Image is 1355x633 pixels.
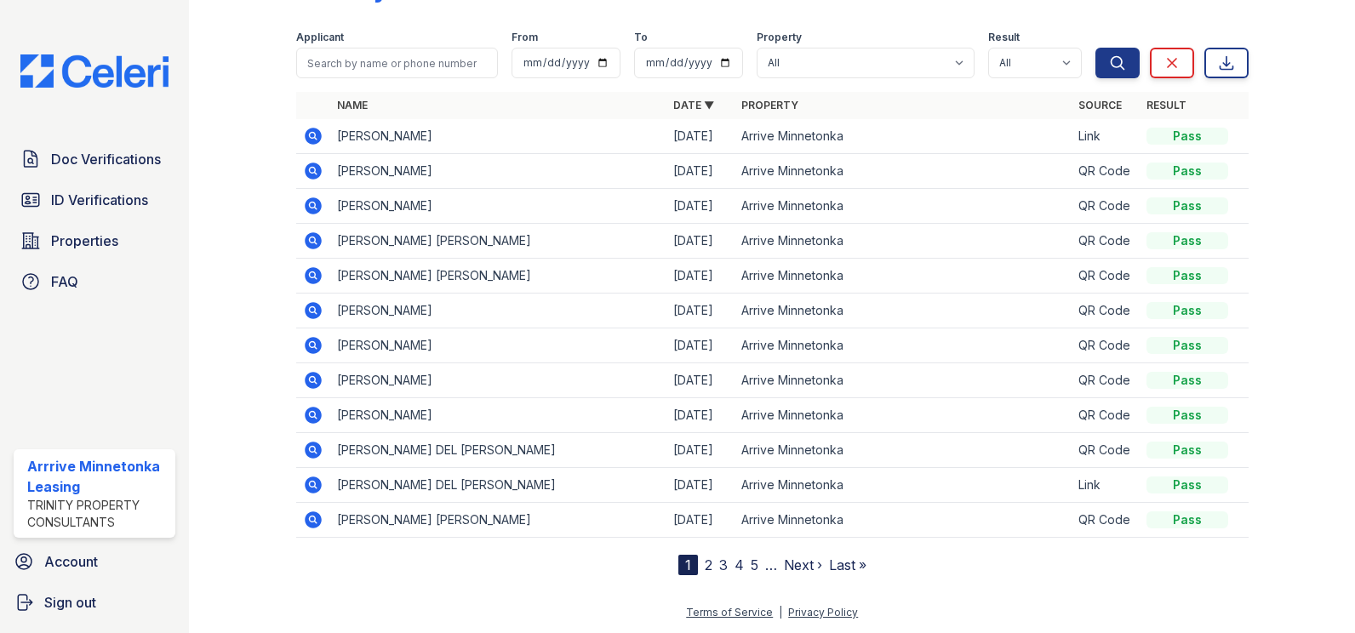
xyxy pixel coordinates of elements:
td: Arrive Minnetonka [735,468,1072,503]
a: Account [7,545,182,579]
a: Property [741,99,798,111]
td: QR Code [1072,398,1140,433]
td: [PERSON_NAME] [330,154,667,189]
div: | [779,606,782,619]
td: QR Code [1072,259,1140,294]
td: [DATE] [666,224,735,259]
td: [PERSON_NAME] [PERSON_NAME] [330,503,667,538]
td: Arrive Minnetonka [735,224,1072,259]
a: Name [337,99,368,111]
span: Sign out [44,592,96,613]
td: Arrive Minnetonka [735,328,1072,363]
input: Search by name or phone number [296,48,498,78]
div: Pass [1146,372,1228,389]
span: Properties [51,231,118,251]
td: [DATE] [666,328,735,363]
a: Result [1146,99,1186,111]
span: Doc Verifications [51,149,161,169]
label: Property [757,31,802,44]
td: [PERSON_NAME] [330,328,667,363]
td: [PERSON_NAME] DEL [PERSON_NAME] [330,468,667,503]
td: QR Code [1072,363,1140,398]
td: [DATE] [666,433,735,468]
td: [PERSON_NAME] [330,398,667,433]
div: Trinity Property Consultants [27,497,169,531]
td: Arrive Minnetonka [735,433,1072,468]
td: Arrive Minnetonka [735,503,1072,538]
div: Pass [1146,232,1228,249]
div: 1 [678,555,698,575]
a: 2 [705,556,712,573]
td: Arrive Minnetonka [735,119,1072,154]
a: Source [1078,99,1122,111]
td: [DATE] [666,398,735,433]
td: [DATE] [666,119,735,154]
td: [DATE] [666,259,735,294]
td: QR Code [1072,224,1140,259]
a: Sign out [7,585,182,619]
td: [PERSON_NAME] [330,363,667,398]
label: From [512,31,538,44]
td: [DATE] [666,363,735,398]
div: Pass [1146,267,1228,284]
a: 3 [719,556,728,573]
div: Arrrive Minnetonka Leasing [27,456,169,497]
a: Doc Verifications [14,142,175,176]
div: Pass [1146,163,1228,180]
td: Arrive Minnetonka [735,259,1072,294]
label: To [634,31,648,44]
label: Result [988,31,1020,44]
td: QR Code [1072,154,1140,189]
td: QR Code [1072,328,1140,363]
td: [DATE] [666,503,735,538]
a: 4 [735,556,744,573]
td: Arrive Minnetonka [735,363,1072,398]
td: Arrive Minnetonka [735,189,1072,224]
td: Arrive Minnetonka [735,294,1072,328]
div: Pass [1146,407,1228,424]
a: 5 [751,556,758,573]
span: ID Verifications [51,190,148,210]
td: [PERSON_NAME] [330,189,667,224]
td: [DATE] [666,154,735,189]
td: [PERSON_NAME] [330,119,667,154]
td: Arrive Minnetonka [735,398,1072,433]
td: Link [1072,119,1140,154]
div: Pass [1146,302,1228,319]
a: Terms of Service [686,606,773,619]
div: Pass [1146,442,1228,459]
a: Next › [784,556,822,573]
span: Account [44,551,98,572]
td: [DATE] [666,468,735,503]
td: QR Code [1072,189,1140,224]
div: Pass [1146,337,1228,354]
td: QR Code [1072,294,1140,328]
a: ID Verifications [14,183,175,217]
td: QR Code [1072,433,1140,468]
a: Privacy Policy [788,606,858,619]
img: CE_Logo_Blue-a8612792a0a2168367f1c8372b55b34899dd931a85d93a1a3d3e32e68fde9ad4.png [7,54,182,88]
td: [DATE] [666,294,735,328]
a: Date ▼ [673,99,714,111]
span: … [765,555,777,575]
td: Link [1072,468,1140,503]
span: FAQ [51,271,78,292]
td: Arrive Minnetonka [735,154,1072,189]
a: FAQ [14,265,175,299]
td: QR Code [1072,503,1140,538]
td: [PERSON_NAME] [PERSON_NAME] [330,224,667,259]
div: Pass [1146,197,1228,214]
div: Pass [1146,476,1228,493]
td: [PERSON_NAME] [330,294,667,328]
div: Pass [1146,128,1228,145]
a: Properties [14,224,175,258]
label: Applicant [296,31,344,44]
div: Pass [1146,511,1228,528]
a: Last » [829,556,866,573]
td: [DATE] [666,189,735,224]
td: [PERSON_NAME] DEL [PERSON_NAME] [330,433,667,468]
td: [PERSON_NAME] [PERSON_NAME] [330,259,667,294]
